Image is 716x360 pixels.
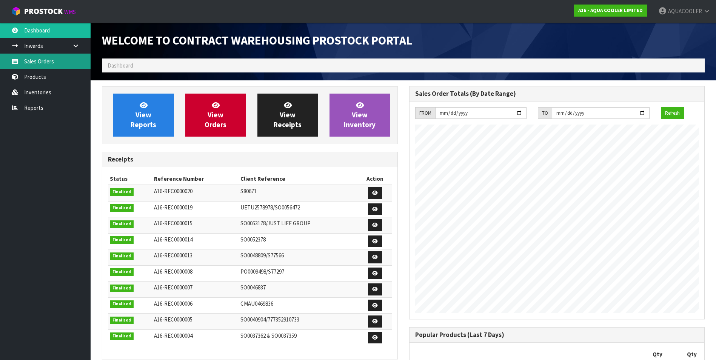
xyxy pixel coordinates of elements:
[154,316,192,323] span: A16-REC0000005
[344,101,376,129] span: View Inventory
[538,107,552,119] div: TO
[110,252,134,260] span: Finalised
[110,300,134,308] span: Finalised
[240,236,266,243] span: SO0052378
[415,331,699,338] h3: Popular Products (Last 7 Days)
[240,204,300,211] span: UETU2578978/SO0056472
[578,7,643,14] strong: A16 - AQUA COOLER LIMITED
[257,94,318,137] a: ViewReceipts
[240,220,311,227] span: SO0053178/JUST LIFE GROUP
[240,252,284,259] span: SO0048809/S77566
[110,332,134,340] span: Finalised
[102,33,412,48] span: Welcome to Contract Warehousing ProStock Portal
[358,173,392,185] th: Action
[240,284,266,291] span: SO0046837
[154,220,192,227] span: A16-REC0000015
[154,236,192,243] span: A16-REC0000014
[661,107,684,119] button: Refresh
[240,268,284,275] span: PO0009498/S77297
[110,317,134,324] span: Finalised
[154,332,192,339] span: A16-REC0000004
[110,220,134,228] span: Finalised
[110,188,134,196] span: Finalised
[154,204,192,211] span: A16-REC0000019
[154,188,192,195] span: A16-REC0000020
[131,101,156,129] span: View Reports
[330,94,390,137] a: ViewInventory
[11,6,21,16] img: cube-alt.png
[110,285,134,292] span: Finalised
[205,101,226,129] span: View Orders
[110,236,134,244] span: Finalised
[24,6,63,16] span: ProStock
[108,62,133,69] span: Dashboard
[240,332,297,339] span: SO0037362 & SO0037359
[415,90,699,97] h3: Sales Order Totals (By Date Range)
[152,173,239,185] th: Reference Number
[64,8,76,15] small: WMS
[239,173,358,185] th: Client Reference
[108,156,392,163] h3: Receipts
[274,101,302,129] span: View Receipts
[240,316,299,323] span: SO0040904/777352910733
[415,107,435,119] div: FROM
[668,8,702,15] span: AQUACOOLER
[185,94,246,137] a: ViewOrders
[154,284,192,291] span: A16-REC0000007
[113,94,174,137] a: ViewReports
[154,300,192,307] span: A16-REC0000006
[240,300,273,307] span: CMAU0469836
[240,188,257,195] span: S80671
[108,173,152,185] th: Status
[110,268,134,276] span: Finalised
[110,204,134,212] span: Finalised
[154,252,192,259] span: A16-REC0000013
[154,268,192,275] span: A16-REC0000008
